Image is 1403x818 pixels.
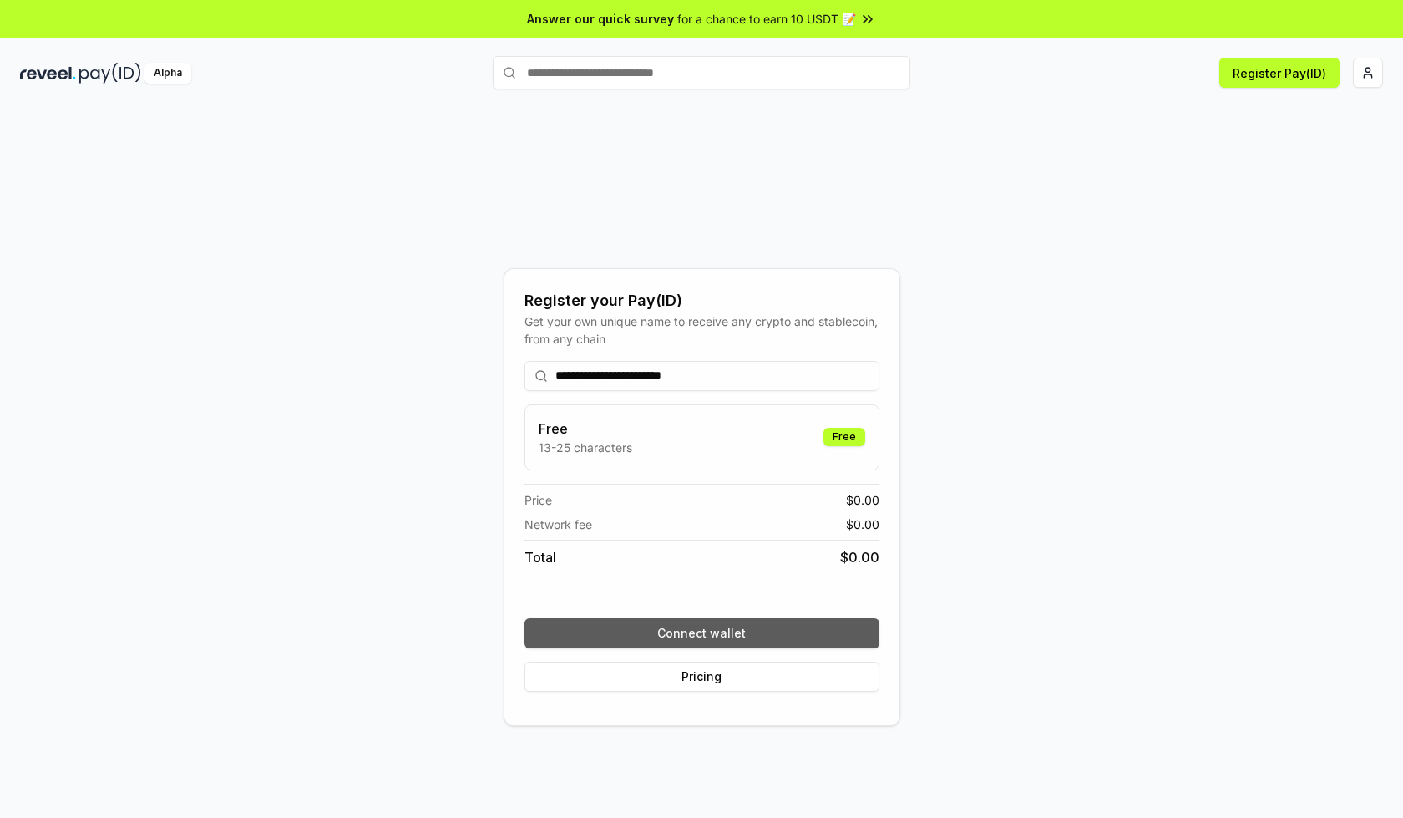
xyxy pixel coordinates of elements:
div: Get your own unique name to receive any crypto and stablecoin, from any chain [524,312,879,348]
button: Pricing [524,662,879,692]
span: $ 0.00 [846,516,879,533]
span: $ 0.00 [840,547,879,567]
span: Total [524,547,556,567]
span: Network fee [524,516,592,533]
span: for a chance to earn 10 USDT 📝 [677,10,856,28]
div: Alpha [144,63,191,84]
span: Answer our quick survey [527,10,674,28]
button: Register Pay(ID) [1219,58,1340,88]
img: pay_id [79,63,141,84]
div: Register your Pay(ID) [524,289,879,312]
button: Connect wallet [524,618,879,648]
img: reveel_dark [20,63,76,84]
h3: Free [539,419,632,439]
span: $ 0.00 [846,491,879,509]
div: Free [823,428,865,446]
span: Price [524,491,552,509]
p: 13-25 characters [539,439,632,456]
